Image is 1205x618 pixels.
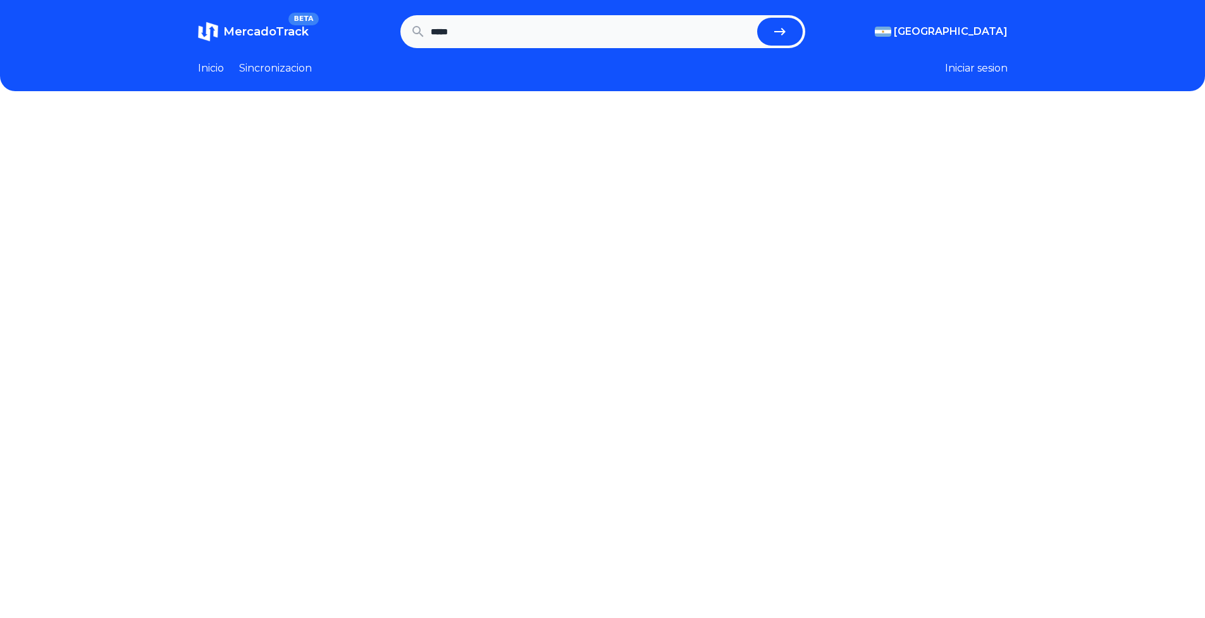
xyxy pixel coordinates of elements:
[875,27,891,37] img: Argentina
[198,22,309,42] a: MercadoTrackBETA
[223,25,309,39] span: MercadoTrack
[875,24,1008,39] button: [GEOGRAPHIC_DATA]
[945,61,1008,76] button: Iniciar sesion
[239,61,312,76] a: Sincronizacion
[288,13,318,25] span: BETA
[198,61,224,76] a: Inicio
[198,22,218,42] img: MercadoTrack
[894,24,1008,39] span: [GEOGRAPHIC_DATA]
